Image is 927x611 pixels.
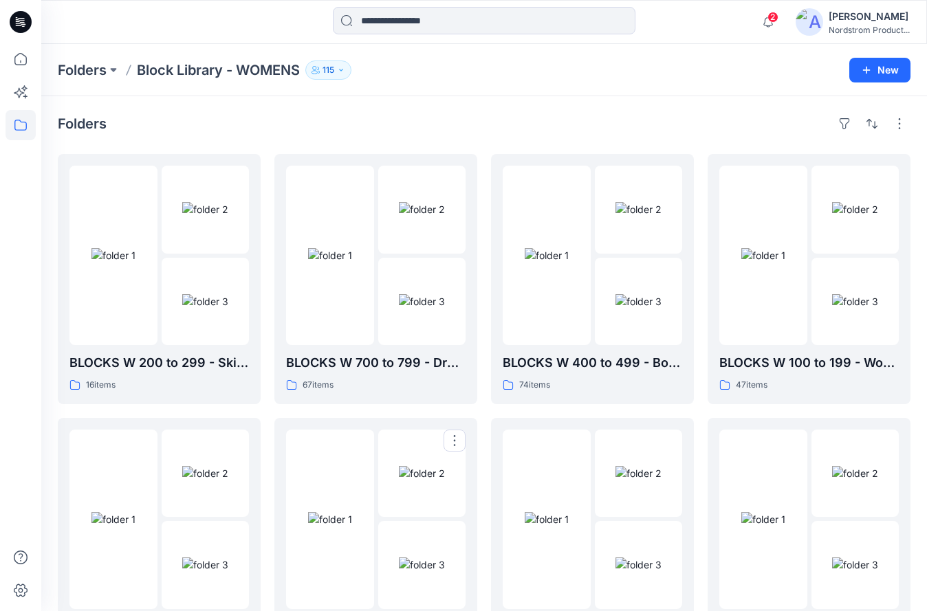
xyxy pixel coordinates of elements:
[69,353,249,373] p: BLOCKS W 200 to 299 - Skirts, skorts, 1/2 Slip, Full Slip
[719,353,899,373] p: BLOCKS W 100 to 199 - Woven Tops, Shirts, PJ Tops
[399,294,445,309] img: folder 3
[182,294,228,309] img: folder 3
[615,557,662,572] img: folder 3
[91,512,135,526] img: folder 1
[832,557,878,572] img: folder 3
[829,8,910,25] div: [PERSON_NAME]
[525,248,569,263] img: folder 1
[525,512,569,526] img: folder 1
[182,557,228,572] img: folder 3
[308,512,352,526] img: folder 1
[305,60,351,80] button: 115
[767,12,778,23] span: 2
[741,512,785,526] img: folder 1
[708,154,910,404] a: folder 1folder 2folder 3BLOCKS W 100 to 199 - Woven Tops, Shirts, PJ Tops47items
[182,466,228,480] img: folder 2
[399,202,445,216] img: folder 2
[796,8,823,36] img: avatar
[58,60,107,80] a: Folders
[615,294,662,309] img: folder 3
[91,248,135,263] img: folder 1
[849,58,910,82] button: New
[303,378,334,392] p: 67 items
[286,353,466,373] p: BLOCKS W 700 to 799 - Dresses, Cami's, Gowns, Chemise
[615,466,662,480] img: folder 2
[503,353,682,373] p: BLOCKS W 400 to 499 - Bottoms, Shorts
[58,115,107,132] h4: Folders
[323,63,334,78] p: 115
[308,248,352,263] img: folder 1
[736,378,767,392] p: 47 items
[832,294,878,309] img: folder 3
[399,466,445,480] img: folder 2
[519,378,550,392] p: 74 items
[137,60,300,80] p: Block Library - WOMENS
[615,202,662,216] img: folder 2
[86,378,116,392] p: 16 items
[58,154,261,404] a: folder 1folder 2folder 3BLOCKS W 200 to 299 - Skirts, skorts, 1/2 Slip, Full Slip16items
[832,202,878,216] img: folder 2
[182,202,228,216] img: folder 2
[829,25,910,35] div: Nordstrom Product...
[274,154,477,404] a: folder 1folder 2folder 3BLOCKS W 700 to 799 - Dresses, Cami's, Gowns, Chemise67items
[491,154,694,404] a: folder 1folder 2folder 3BLOCKS W 400 to 499 - Bottoms, Shorts74items
[399,557,445,572] img: folder 3
[832,466,878,480] img: folder 2
[741,248,785,263] img: folder 1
